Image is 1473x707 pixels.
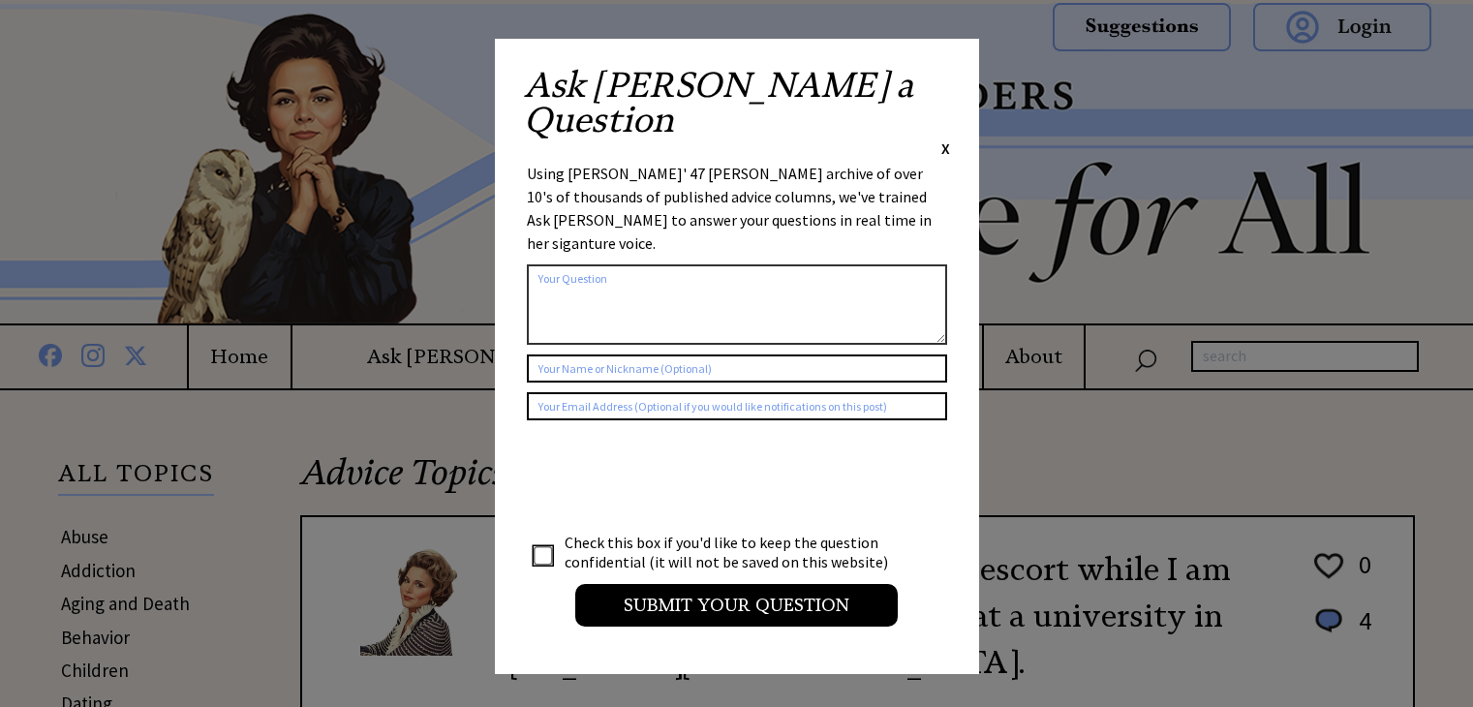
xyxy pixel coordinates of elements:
h2: Ask [PERSON_NAME] a Question [524,68,950,138]
div: Using [PERSON_NAME]' 47 [PERSON_NAME] archive of over 10's of thousands of published advice colum... [527,162,947,255]
input: Submit your Question [575,584,898,627]
input: Your Email Address (Optional if you would like notifications on this post) [527,392,947,420]
td: Check this box if you'd like to keep the question confidential (it will not be saved on this webs... [564,532,906,572]
span: X [941,138,950,158]
input: Your Name or Nickname (Optional) [527,354,947,383]
iframe: reCAPTCHA [527,440,821,515]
